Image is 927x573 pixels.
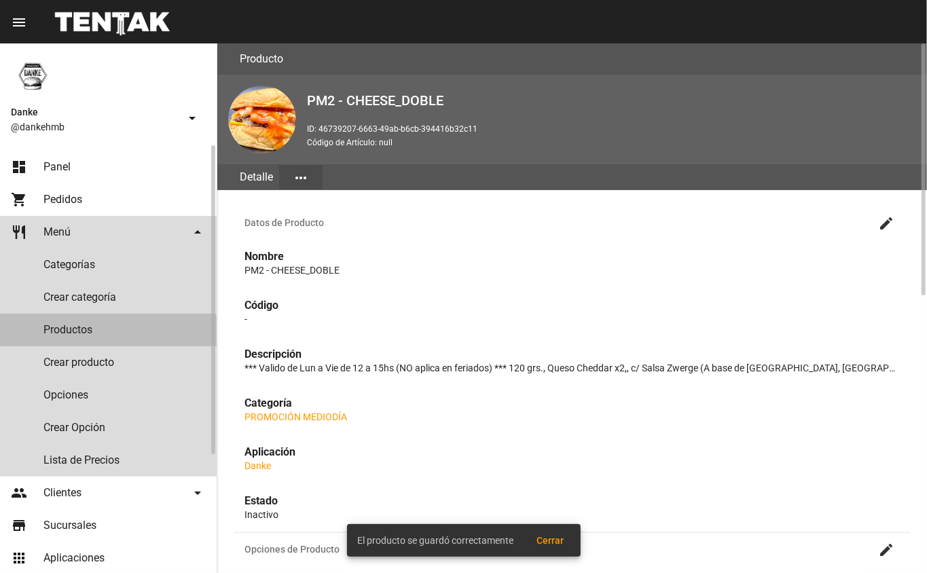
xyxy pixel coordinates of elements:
strong: Nombre [244,250,284,263]
mat-icon: create [878,542,894,558]
a: PROMOCIÓN MEDIODÍA [244,411,347,422]
p: PM2 - CHEESE_DOBLE [244,263,900,277]
strong: Aplicación [244,445,295,458]
mat-icon: more_horiz [293,170,309,186]
h3: Producto [240,50,283,69]
span: @dankehmb [11,120,179,134]
mat-icon: dashboard [11,159,27,175]
p: Código de Artículo: null [307,136,916,149]
img: 98117c93-c8cd-4431-8c66-da24a189f9a6.png [228,86,296,153]
p: Inactivo [244,508,900,521]
mat-icon: menu [11,14,27,31]
span: Danke [11,104,179,120]
button: Editar [873,209,900,236]
img: 1d4517d0-56da-456b-81f5-6111ccf01445.png [11,54,54,98]
button: Elegir sección [279,165,323,189]
mat-icon: people [11,485,27,501]
strong: Estado [244,494,278,507]
span: Clientes [43,486,81,500]
mat-icon: restaurant [11,224,27,240]
button: Cerrar [526,528,575,553]
mat-icon: store [11,517,27,534]
span: Menú [43,225,71,239]
mat-icon: arrow_drop_down [189,485,206,501]
span: Cerrar [537,535,564,546]
button: Editar [873,536,900,563]
span: Datos de Producto [244,217,873,228]
span: Panel [43,160,71,174]
p: ID: 46739207-6663-49ab-b6cb-394416b32c11 [307,122,916,136]
mat-icon: create [878,215,894,232]
h2: PM2 - CHEESE_DOBLE [307,90,916,111]
span: Pedidos [43,193,82,206]
p: - [244,312,900,326]
mat-icon: arrow_drop_down [189,224,206,240]
mat-icon: apps [11,550,27,566]
span: Sucursales [43,519,96,532]
span: Aplicaciones [43,551,105,565]
span: El producto se guardó correctamente [358,534,514,547]
strong: Código [244,299,278,312]
div: Detalle [234,164,279,190]
a: Danke [244,460,271,471]
strong: Categoría [244,396,292,409]
strong: Descripción [244,348,302,361]
mat-icon: shopping_cart [11,191,27,208]
span: Opciones de Producto [244,544,873,555]
mat-icon: arrow_drop_down [184,110,200,126]
p: *** Valido de Lun a Vie de 12 a 15hs (NO aplica en feriados) *** 120 grs., Queso Cheddar x2,, c/ ... [244,361,900,375]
